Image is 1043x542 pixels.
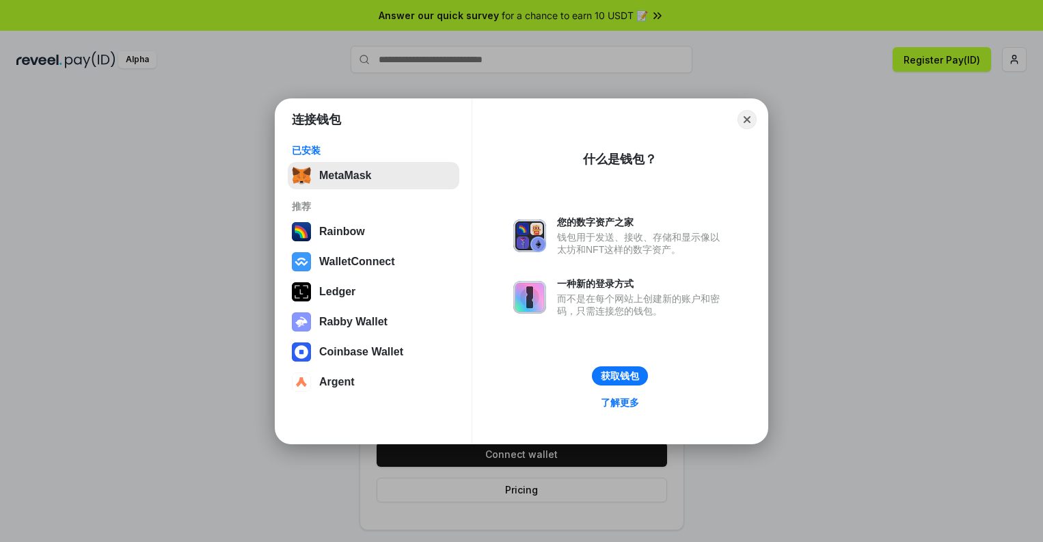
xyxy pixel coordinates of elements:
img: svg+xml,%3Csvg%20xmlns%3D%22http%3A%2F%2Fwww.w3.org%2F2000%2Fsvg%22%20fill%3D%22none%22%20viewBox... [513,281,546,314]
div: Coinbase Wallet [319,346,403,358]
img: svg+xml,%3Csvg%20width%3D%2228%22%20height%3D%2228%22%20viewBox%3D%220%200%2028%2028%22%20fill%3D... [292,372,311,392]
div: 而不是在每个网站上创建新的账户和密码，只需连接您的钱包。 [557,293,727,317]
button: Close [737,110,757,129]
div: 已安装 [292,144,455,157]
div: WalletConnect [319,256,395,268]
img: svg+xml,%3Csvg%20fill%3D%22none%22%20height%3D%2233%22%20viewBox%3D%220%200%2035%2033%22%20width%... [292,166,311,185]
div: Argent [319,376,355,388]
button: WalletConnect [288,248,459,275]
div: MetaMask [319,170,371,182]
div: Ledger [319,286,355,298]
button: 获取钱包 [592,366,648,385]
div: Rainbow [319,226,365,238]
div: 获取钱包 [601,370,639,382]
h1: 连接钱包 [292,111,341,128]
button: Coinbase Wallet [288,338,459,366]
div: 钱包用于发送、接收、存储和显示像以太坊和NFT这样的数字资产。 [557,231,727,256]
div: 一种新的登录方式 [557,277,727,290]
img: svg+xml,%3Csvg%20xmlns%3D%22http%3A%2F%2Fwww.w3.org%2F2000%2Fsvg%22%20width%3D%2228%22%20height%3... [292,282,311,301]
div: 您的数字资产之家 [557,216,727,228]
a: 了解更多 [593,394,647,411]
button: MetaMask [288,162,459,189]
div: 推荐 [292,200,455,213]
button: Argent [288,368,459,396]
div: 了解更多 [601,396,639,409]
div: 什么是钱包？ [583,151,657,167]
button: Ledger [288,278,459,306]
div: Rabby Wallet [319,316,388,328]
button: Rabby Wallet [288,308,459,336]
img: svg+xml,%3Csvg%20width%3D%2228%22%20height%3D%2228%22%20viewBox%3D%220%200%2028%2028%22%20fill%3D... [292,252,311,271]
img: svg+xml,%3Csvg%20xmlns%3D%22http%3A%2F%2Fwww.w3.org%2F2000%2Fsvg%22%20fill%3D%22none%22%20viewBox... [513,219,546,252]
img: svg+xml,%3Csvg%20width%3D%22120%22%20height%3D%22120%22%20viewBox%3D%220%200%20120%20120%22%20fil... [292,222,311,241]
img: svg+xml,%3Csvg%20xmlns%3D%22http%3A%2F%2Fwww.w3.org%2F2000%2Fsvg%22%20fill%3D%22none%22%20viewBox... [292,312,311,331]
img: svg+xml,%3Csvg%20width%3D%2228%22%20height%3D%2228%22%20viewBox%3D%220%200%2028%2028%22%20fill%3D... [292,342,311,362]
button: Rainbow [288,218,459,245]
